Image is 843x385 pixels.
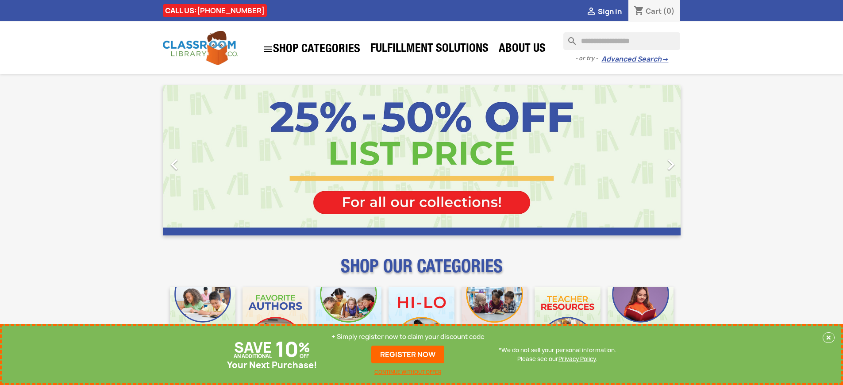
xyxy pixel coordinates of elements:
a: Fulfillment Solutions [366,41,493,58]
img: CLC_Fiction_Nonfiction_Mobile.jpg [462,287,527,353]
a:  Sign in [586,7,622,16]
i:  [163,154,185,176]
a: SHOP CATEGORIES [258,39,365,59]
i:  [262,44,273,54]
span: (0) [663,6,675,16]
a: Next [603,85,681,235]
span: - or try - [575,54,601,63]
ul: Carousel container [163,85,681,235]
span: Cart [646,6,662,16]
img: CLC_Dyslexia_Mobile.jpg [608,287,674,353]
img: Classroom Library Company [163,31,238,65]
span: → [662,55,668,64]
p: SHOP OUR CATEGORIES [163,264,681,280]
a: Advanced Search→ [601,55,668,64]
span: Sign in [598,7,622,16]
img: CLC_Bulk_Mobile.jpg [170,287,236,353]
img: CLC_Phonics_And_Decodables_Mobile.jpg [316,287,381,353]
img: CLC_HiLo_Mobile.jpg [389,287,454,353]
img: CLC_Teacher_Resources_Mobile.jpg [535,287,600,353]
a: About Us [494,41,550,58]
input: Search [563,32,680,50]
div: CALL US: [163,4,267,17]
img: CLC_Favorite_Authors_Mobile.jpg [243,287,308,353]
i:  [660,154,682,176]
i:  [586,7,597,17]
i: shopping_cart [634,6,644,17]
a: Previous [163,85,241,235]
a: [PHONE_NUMBER] [197,6,265,15]
i: search [563,32,574,43]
